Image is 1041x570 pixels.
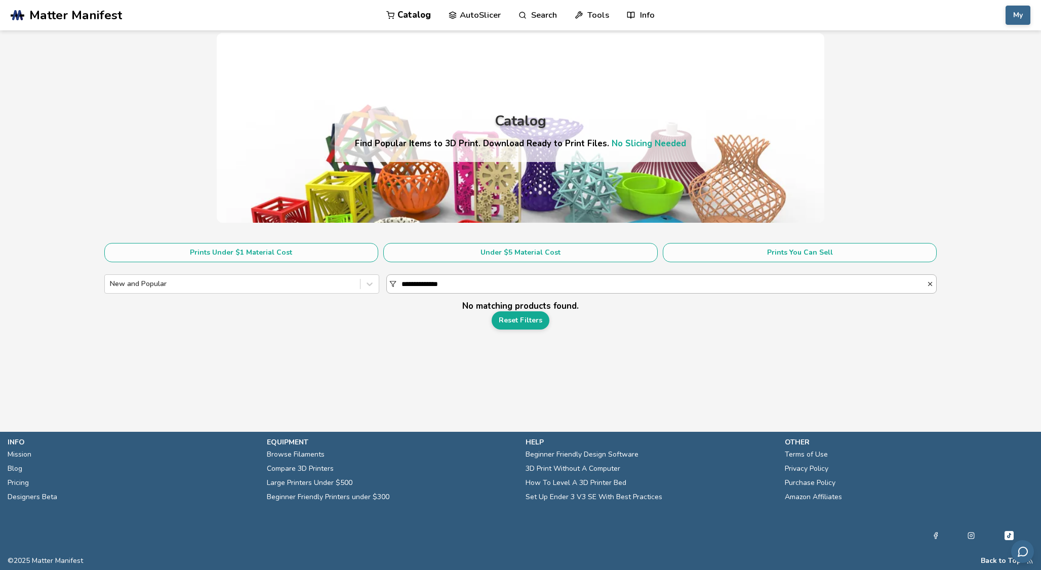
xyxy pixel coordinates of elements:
[267,462,334,476] a: Compare 3D Printers
[104,301,937,311] p: No matching products found.
[355,138,686,149] h4: Find Popular Items to 3D Print. Download Ready to Print Files.
[968,530,975,542] a: Instagram
[1026,557,1033,565] a: RSS Feed
[526,490,662,504] a: Set Up Ender 3 V3 SE With Best Practices
[8,437,257,447] p: info
[495,113,546,129] div: Catalog
[1006,6,1030,25] button: My
[110,280,112,288] input: New and Popular
[526,462,620,476] a: 3D Print Without A Computer
[526,447,638,462] a: Beginner Friendly Design Software
[267,490,389,504] a: Beginner Friendly Printers under $300
[785,462,828,476] a: Privacy Policy
[932,530,939,542] a: Facebook
[267,476,352,490] a: Large Printers Under $500
[267,437,516,447] p: equipment
[8,447,31,462] a: Mission
[1011,540,1034,563] button: Send feedback via email
[526,437,775,447] p: help
[526,476,626,490] a: How To Level A 3D Printer Bed
[8,557,83,565] span: © 2025 Matter Manifest
[785,447,828,462] a: Terms of Use
[104,243,379,262] button: Prints Under $1 Material Cost
[663,243,937,262] button: Prints You Can Sell
[785,490,842,504] a: Amazon Affiliates
[612,138,686,149] a: No Slicing Needed
[1003,530,1015,542] a: Tiktok
[267,447,325,462] a: Browse Filaments
[981,557,1021,565] button: Back to Top
[8,490,57,504] a: Designers Beta
[383,243,658,262] button: Under $5 Material Cost
[8,462,22,476] a: Blog
[785,437,1034,447] p: other
[785,476,835,490] a: Purchase Policy
[29,8,122,22] span: Matter Manifest
[492,311,549,330] a: Reset Filters
[8,476,29,490] a: Pricing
